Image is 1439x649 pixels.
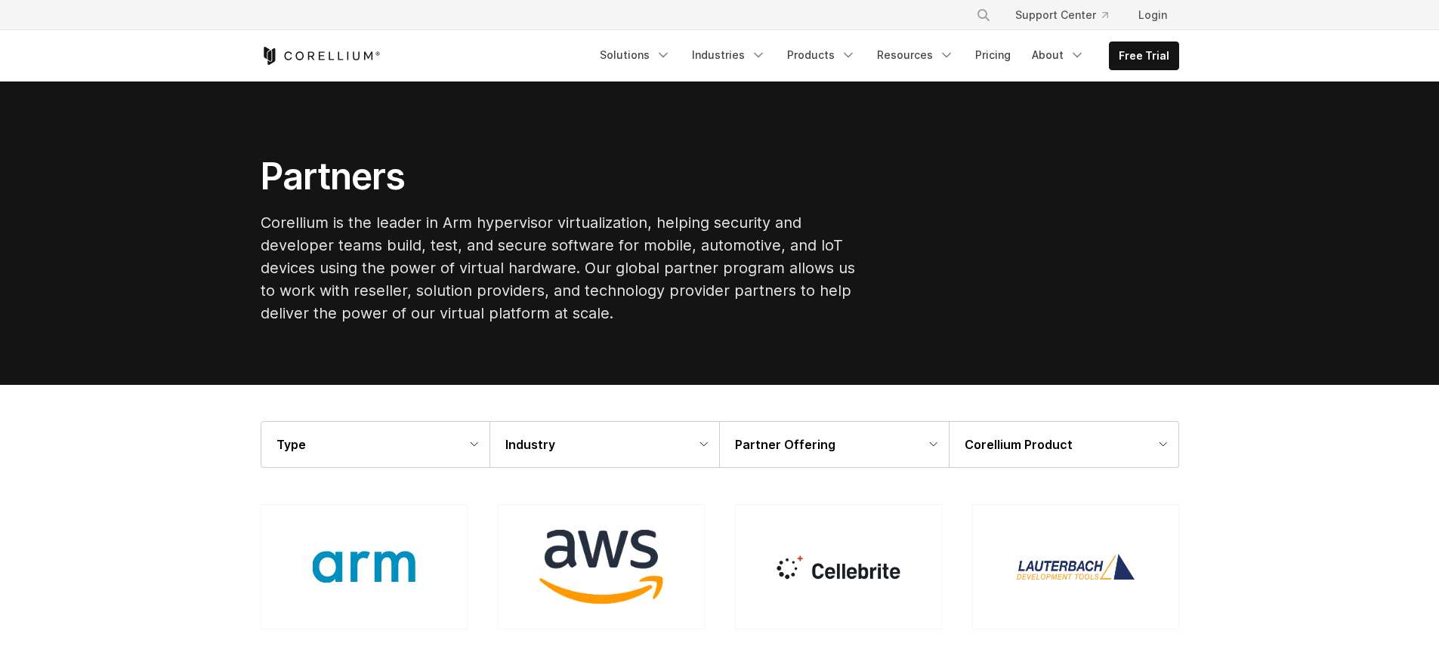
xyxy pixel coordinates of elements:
a: Industries [683,42,775,69]
div: Navigation Menu [591,42,1179,70]
a: AWS [498,504,705,629]
a: About [1023,42,1094,69]
img: ARM [313,551,415,582]
a: Lauterbach [972,504,1179,629]
div: Navigation Menu [958,2,1179,29]
a: ARM [261,504,468,629]
a: Resources [868,42,963,69]
strong: Corellium Product [965,437,1073,452]
a: Free Trial [1110,42,1178,69]
strong: Industry [505,437,555,452]
img: Cellebrite [777,555,900,579]
button: Search [970,2,997,29]
img: AWS [539,530,662,604]
a: Corellium Home [261,47,381,65]
a: Support Center [1003,2,1120,29]
strong: Partner Offering [735,437,835,452]
a: Cellebrite [735,504,942,629]
p: Corellium is the leader in Arm hypervisor virtualization, helping security and developer teams bu... [261,211,865,324]
a: Products [778,42,865,69]
h1: Partners [261,154,865,199]
img: Lauterbach [1014,552,1137,583]
a: Solutions [591,42,680,69]
strong: Type [276,437,306,452]
a: Login [1126,2,1179,29]
a: Pricing [966,42,1020,69]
